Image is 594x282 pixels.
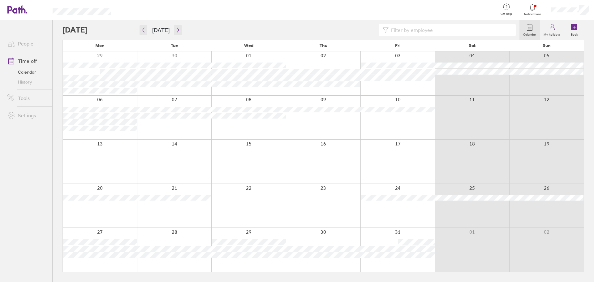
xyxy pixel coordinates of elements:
input: Filter by employee [389,24,512,36]
span: Sat [469,43,476,48]
a: Calendar [2,67,52,77]
a: Calendar [519,20,540,40]
span: Sun [543,43,551,48]
a: People [2,37,52,50]
a: My holidays [540,20,564,40]
a: Time off [2,55,52,67]
a: Notifications [523,3,543,16]
a: Book [564,20,584,40]
label: Calendar [519,31,540,37]
label: Book [567,31,582,37]
span: Thu [320,43,327,48]
span: Notifications [523,12,543,16]
span: Fri [395,43,401,48]
span: Wed [244,43,253,48]
span: Tue [171,43,178,48]
a: Tools [2,92,52,104]
a: Settings [2,109,52,122]
span: Get help [496,12,516,16]
button: [DATE] [147,25,174,35]
a: History [2,77,52,87]
label: My holidays [540,31,564,37]
span: Mon [95,43,105,48]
